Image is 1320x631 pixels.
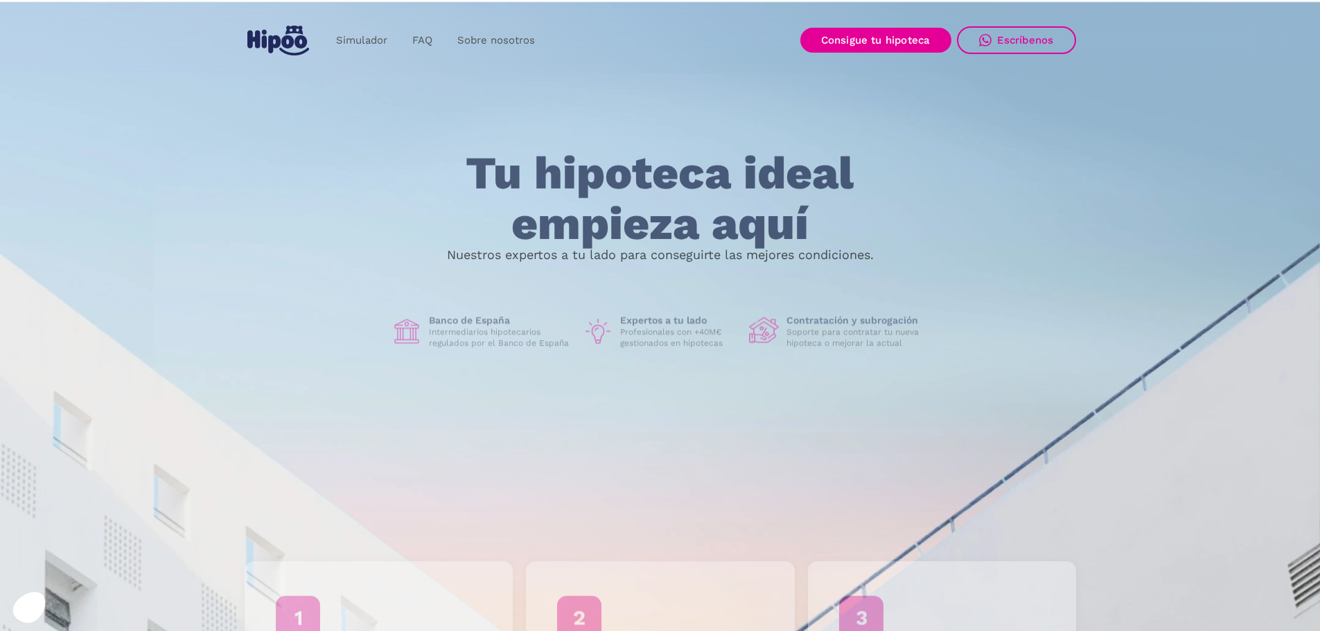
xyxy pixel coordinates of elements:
p: Nuestros expertos a tu lado para conseguirte las mejores condiciones. [447,249,874,260]
a: home [245,20,313,61]
div: Escríbenos [997,34,1054,46]
a: Consigue tu hipoteca [800,28,951,53]
h1: Expertos a tu lado [620,314,738,327]
h1: Banco de España [429,314,572,327]
p: Intermediarios hipotecarios regulados por el Banco de España [429,327,572,349]
a: FAQ [400,27,445,54]
a: Simulador [324,27,400,54]
p: Profesionales con +40M€ gestionados en hipotecas [620,327,738,349]
h1: Tu hipoteca ideal empieza aquí [397,148,922,249]
a: Escríbenos [957,26,1076,54]
h1: Contratación y subrogación [786,314,929,327]
p: Soporte para contratar tu nueva hipoteca o mejorar la actual [786,327,929,349]
a: Sobre nosotros [445,27,547,54]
